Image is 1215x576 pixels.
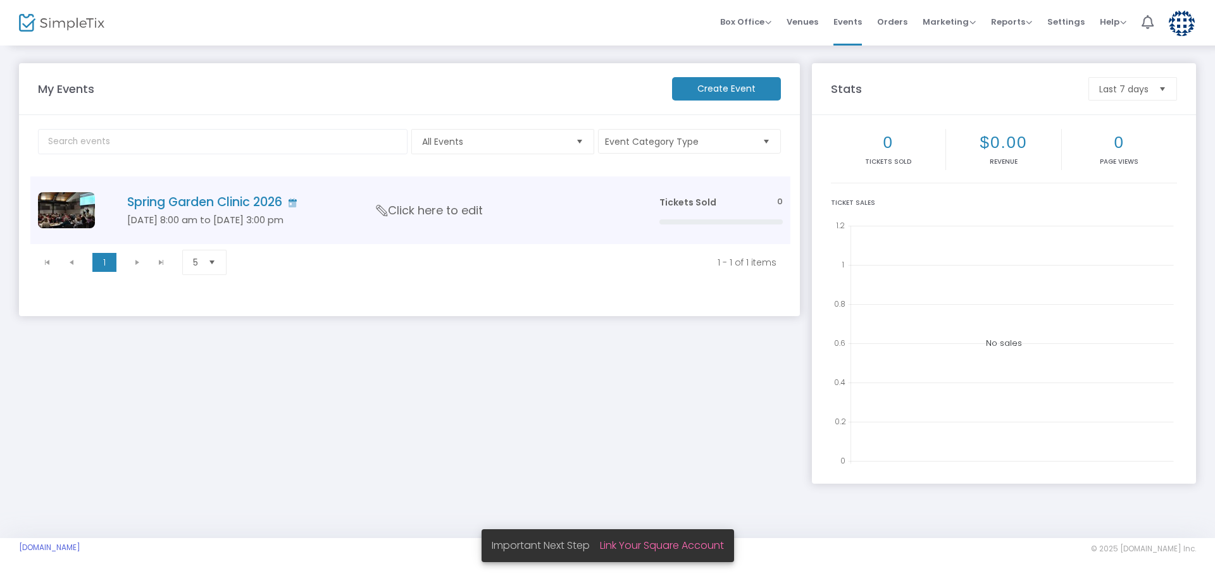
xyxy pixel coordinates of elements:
[949,157,1058,166] p: Revenue
[991,16,1032,28] span: Reports
[1100,16,1126,28] span: Help
[492,538,600,553] span: Important Next Step
[19,542,80,553] a: [DOMAIN_NAME]
[1091,544,1196,554] span: © 2025 [DOMAIN_NAME] Inc.
[1064,157,1174,166] p: Page Views
[672,77,781,101] m-button: Create Event
[831,198,1177,207] div: Ticket Sales
[787,6,818,38] span: Venues
[1064,133,1174,152] h2: 0
[825,80,1082,97] m-panel-title: Stats
[923,16,976,28] span: Marketing
[720,16,771,28] span: Box Office
[422,135,566,148] span: All Events
[833,157,943,166] p: Tickets sold
[127,195,621,209] h4: Spring Garden Clinic 2026
[833,6,862,38] span: Events
[1154,78,1171,100] button: Select
[659,196,716,209] span: Tickets Sold
[571,130,589,154] button: Select
[1099,83,1149,95] span: Last 7 days
[949,133,1058,152] h2: $0.00
[833,133,943,152] h2: 0
[249,256,776,269] kendo-pager-info: 1 - 1 of 1 items
[193,256,198,269] span: 5
[38,129,408,154] input: Search events
[30,176,790,244] div: Data table
[598,129,781,154] button: Event Category Type
[32,80,666,97] m-panel-title: My Events
[127,214,621,226] h5: [DATE] 8:00 am to [DATE] 3:00 pm
[831,217,1177,470] div: No sales
[777,196,783,208] span: 0
[1047,6,1085,38] span: Settings
[203,250,221,274] button: Select
[377,202,483,219] span: Click here to edit
[877,6,907,38] span: Orders
[600,538,724,553] a: Link Your Square Account
[38,192,95,228] img: TheProgramStarts.jpg
[92,253,116,272] span: Page 1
